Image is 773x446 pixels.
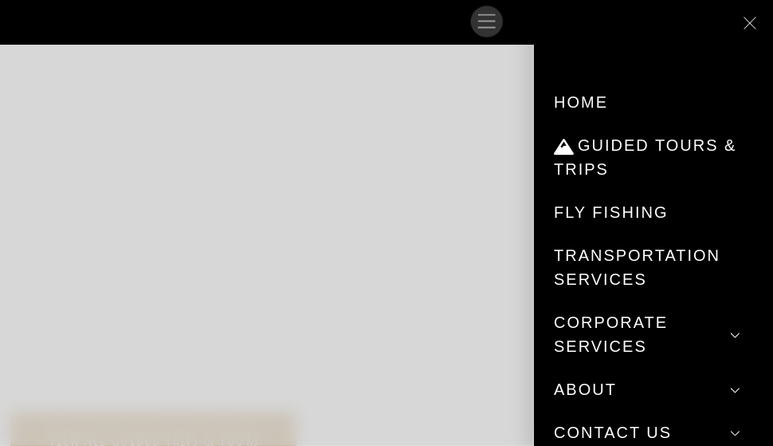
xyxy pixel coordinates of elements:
a: Close menu [735,8,765,38]
a: Guided Tours & Trips [554,124,753,191]
a: Transportation Services [554,234,753,301]
a: About [554,368,753,411]
a: Corporate Services [554,301,753,368]
a: Home [554,81,753,124]
a: Fly Fishing [554,191,753,234]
